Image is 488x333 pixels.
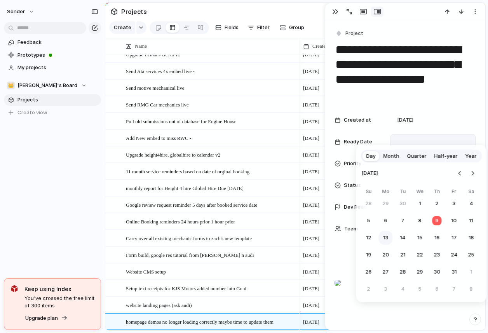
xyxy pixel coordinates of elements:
[379,265,393,279] button: Monday, October 27th, 2025
[455,168,465,179] button: Go to the Previous Month
[464,231,478,245] button: Saturday, October 18th, 2025
[362,282,376,296] button: Sunday, November 2nd, 2025
[430,282,444,296] button: Thursday, November 6th, 2025
[430,248,444,262] button: Thursday, October 23rd, 2025
[396,282,410,296] button: Tuesday, November 4th, 2025
[413,214,427,228] button: Wednesday, October 8th, 2025
[379,282,393,296] button: Monday, November 3rd, 2025
[396,231,410,245] button: Tuesday, October 14th, 2025
[396,248,410,262] button: Tuesday, October 21st, 2025
[362,197,376,211] button: Sunday, September 28th, 2025
[464,214,478,228] button: Saturday, October 11th, 2025
[447,214,461,228] button: Friday, October 10th, 2025
[362,214,376,228] button: Sunday, October 5th, 2025
[447,231,461,245] button: Friday, October 17th, 2025
[366,152,376,160] span: Day
[434,152,458,160] span: Half-year
[413,248,427,262] button: Wednesday, October 22nd, 2025
[407,152,427,160] span: Quarter
[464,248,478,262] button: Saturday, October 25th, 2025
[362,188,376,197] th: Sunday
[430,150,462,162] button: Half-year
[464,282,478,296] button: Saturday, November 8th, 2025
[413,188,427,197] th: Wednesday
[396,197,410,211] button: Tuesday, September 30th, 2025
[464,265,478,279] button: Saturday, November 1st, 2025
[362,231,376,245] button: Sunday, October 12th, 2025
[396,214,410,228] button: Tuesday, October 7th, 2025
[403,150,430,162] button: Quarter
[413,197,427,211] button: Wednesday, October 1st, 2025
[447,188,461,197] th: Friday
[464,188,478,197] th: Saturday
[465,152,477,160] span: Year
[362,188,478,296] table: October 2025
[379,248,393,262] button: Monday, October 20th, 2025
[379,214,393,228] button: Monday, October 6th, 2025
[413,231,427,245] button: Wednesday, October 15th, 2025
[362,248,376,262] button: Sunday, October 19th, 2025
[413,282,427,296] button: Wednesday, November 5th, 2025
[430,214,444,228] button: Today, Thursday, October 9th, 2025
[380,150,403,162] button: Month
[379,188,393,197] th: Monday
[430,231,444,245] button: Thursday, October 16th, 2025
[447,265,461,279] button: Friday, October 31st, 2025
[383,152,399,160] span: Month
[362,165,378,182] span: [DATE]
[362,265,376,279] button: Sunday, October 26th, 2025
[363,150,380,162] button: Day
[379,231,393,245] button: Monday, October 13th, 2025
[413,265,427,279] button: Wednesday, October 29th, 2025
[379,197,393,211] button: Monday, September 29th, 2025
[467,168,478,179] button: Go to the Next Month
[447,282,461,296] button: Friday, November 7th, 2025
[430,197,444,211] button: Thursday, October 2nd, 2025
[447,248,461,262] button: Friday, October 24th, 2025
[430,265,444,279] button: Thursday, October 30th, 2025
[396,188,410,197] th: Tuesday
[464,197,478,211] button: Saturday, October 4th, 2025
[396,265,410,279] button: Tuesday, October 28th, 2025
[447,197,461,211] button: Friday, October 3rd, 2025
[430,188,444,197] th: Thursday
[462,150,481,162] button: Year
